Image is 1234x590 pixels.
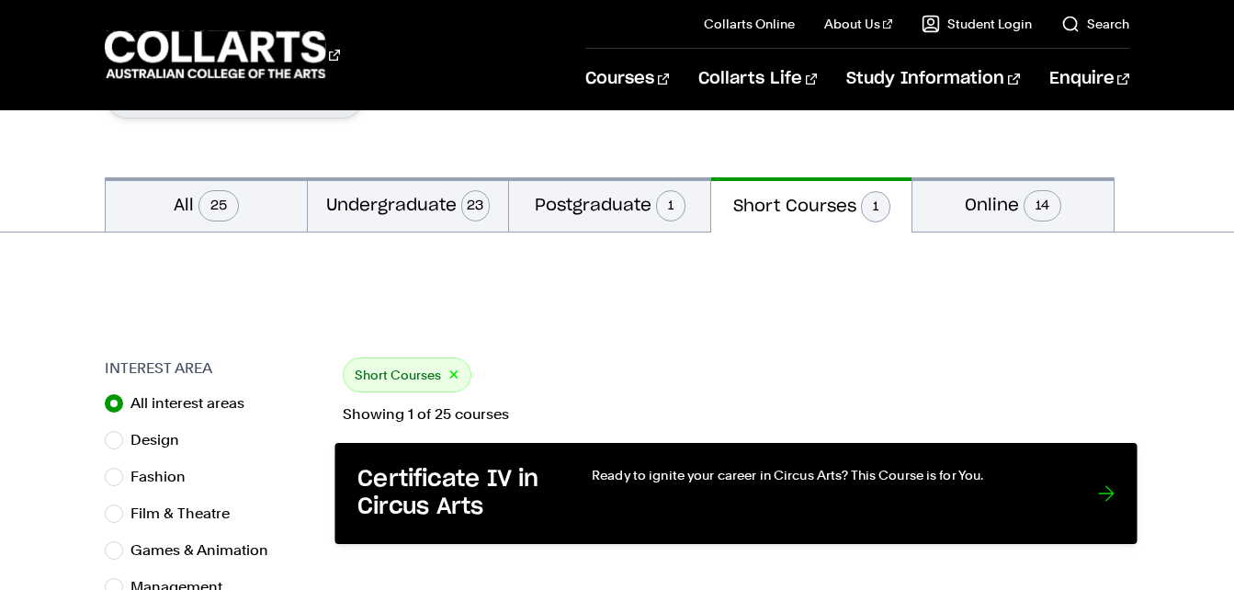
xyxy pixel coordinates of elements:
[585,49,669,109] a: Courses
[343,407,1129,422] p: Showing 1 of 25 courses
[1024,190,1061,221] span: 14
[1049,49,1129,109] a: Enquire
[461,190,491,221] span: 23
[824,15,892,33] a: About Us
[308,177,509,232] button: Undergraduate23
[656,190,685,221] span: 1
[711,177,912,233] button: Short Courses1
[106,177,307,232] button: All25
[698,49,817,109] a: Collarts Life
[704,15,795,33] a: Collarts Online
[130,427,194,453] label: Design
[357,466,554,522] h3: Certificate IV in Circus Arts
[105,357,324,380] h3: Interest Area
[448,365,459,386] button: ×
[130,501,244,527] label: Film & Theatre
[509,177,710,232] button: Postgraduate1
[343,357,471,392] div: Short Courses
[130,538,283,563] label: Games & Animation
[105,28,340,81] div: Go to homepage
[592,466,1060,484] p: Ready to ignite your career in Circus Arts? This Course is for You.
[335,443,1138,544] a: Certificate IV in Circus Arts Ready to ignite your career in Circus Arts? This Course is for You.
[198,190,239,221] span: 25
[1061,15,1129,33] a: Search
[130,391,259,416] label: All interest areas
[922,15,1032,33] a: Student Login
[846,49,1019,109] a: Study Information
[130,464,200,490] label: Fashion
[912,177,1114,232] button: Online14
[861,191,890,222] span: 1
